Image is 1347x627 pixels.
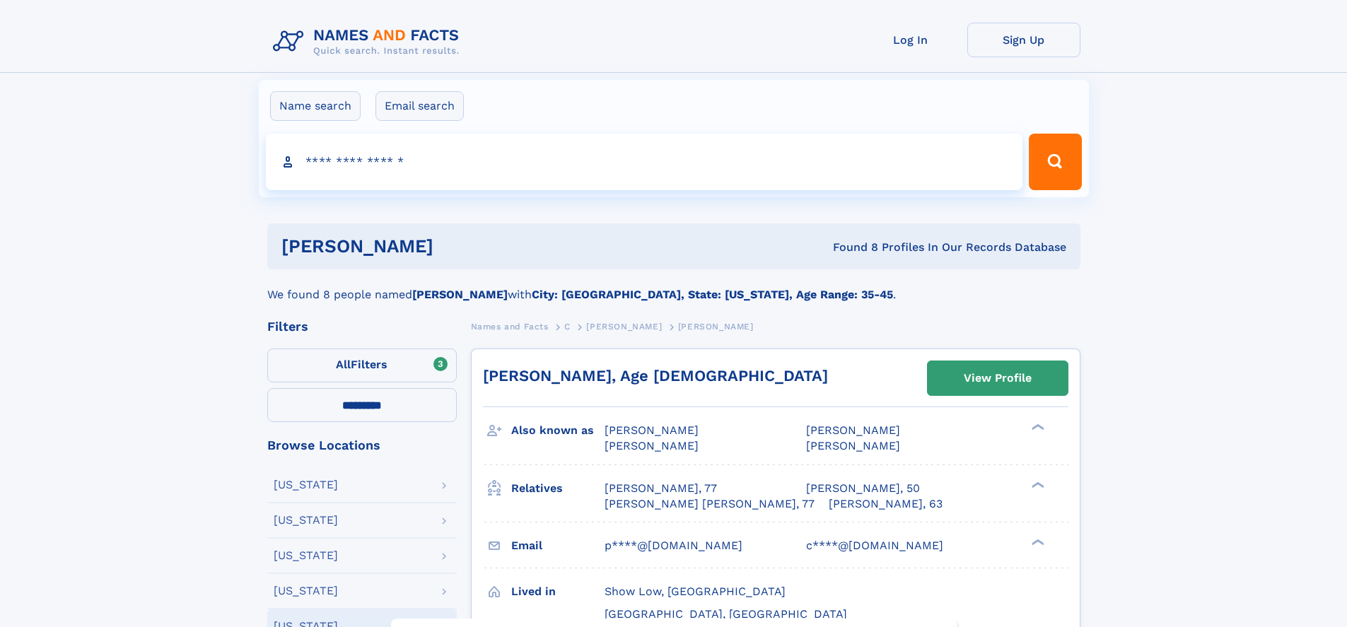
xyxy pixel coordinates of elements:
[806,423,900,437] span: [PERSON_NAME]
[274,585,338,597] div: [US_STATE]
[633,240,1066,255] div: Found 8 Profiles In Our Records Database
[274,515,338,526] div: [US_STATE]
[854,23,967,57] a: Log In
[1028,423,1045,432] div: ❯
[1028,480,1045,489] div: ❯
[511,476,605,500] h3: Relatives
[266,134,1023,190] input: search input
[564,322,571,332] span: C
[267,320,457,333] div: Filters
[267,348,457,382] label: Filters
[511,418,605,443] h3: Also known as
[281,238,634,255] h1: [PERSON_NAME]
[806,439,900,452] span: [PERSON_NAME]
[336,358,351,371] span: All
[586,317,662,335] a: [PERSON_NAME]
[964,362,1032,394] div: View Profile
[967,23,1080,57] a: Sign Up
[270,91,361,121] label: Name search
[267,23,471,61] img: Logo Names and Facts
[1029,134,1081,190] button: Search Button
[483,367,828,385] a: [PERSON_NAME], Age [DEMOGRAPHIC_DATA]
[829,496,943,512] a: [PERSON_NAME], 63
[928,361,1068,395] a: View Profile
[532,288,893,301] b: City: [GEOGRAPHIC_DATA], State: [US_STATE], Age Range: 35-45
[471,317,549,335] a: Names and Facts
[1028,537,1045,546] div: ❯
[605,481,717,496] a: [PERSON_NAME], 77
[375,91,464,121] label: Email search
[605,496,815,512] a: [PERSON_NAME] [PERSON_NAME], 77
[511,534,605,558] h3: Email
[564,317,571,335] a: C
[605,423,699,437] span: [PERSON_NAME]
[605,439,699,452] span: [PERSON_NAME]
[586,322,662,332] span: [PERSON_NAME]
[678,322,754,332] span: [PERSON_NAME]
[274,550,338,561] div: [US_STATE]
[267,269,1080,303] div: We found 8 people named with .
[605,585,786,598] span: Show Low, [GEOGRAPHIC_DATA]
[511,580,605,604] h3: Lived in
[267,439,457,452] div: Browse Locations
[605,607,847,621] span: [GEOGRAPHIC_DATA], [GEOGRAPHIC_DATA]
[274,479,338,491] div: [US_STATE]
[412,288,508,301] b: [PERSON_NAME]
[806,481,920,496] a: [PERSON_NAME], 50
